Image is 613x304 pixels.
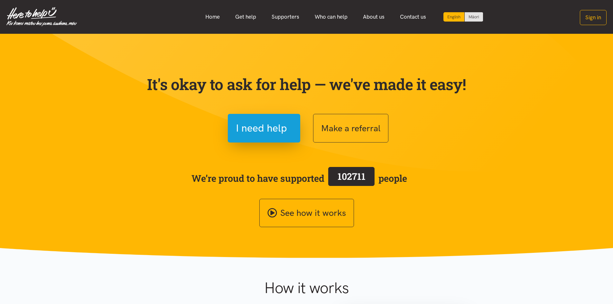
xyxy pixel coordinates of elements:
a: Who can help [307,10,355,24]
a: Supporters [264,10,307,24]
span: I need help [236,120,287,136]
p: It's okay to ask for help — we've made it easy! [146,75,468,94]
a: 102711 [324,166,378,191]
img: Home [6,7,77,26]
a: See how it works [259,199,354,227]
h1: How it works [201,279,412,297]
span: We’re proud to have supported people [191,166,407,191]
div: Current language [443,12,465,22]
span: 102711 [338,170,366,182]
div: Language toggle [443,12,483,22]
a: Get help [228,10,264,24]
a: About us [355,10,392,24]
a: Home [198,10,228,24]
button: I need help [228,114,300,143]
a: Contact us [392,10,434,24]
button: Sign in [580,10,607,25]
a: Switch to Te Reo Māori [465,12,483,22]
button: Make a referral [313,114,388,143]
